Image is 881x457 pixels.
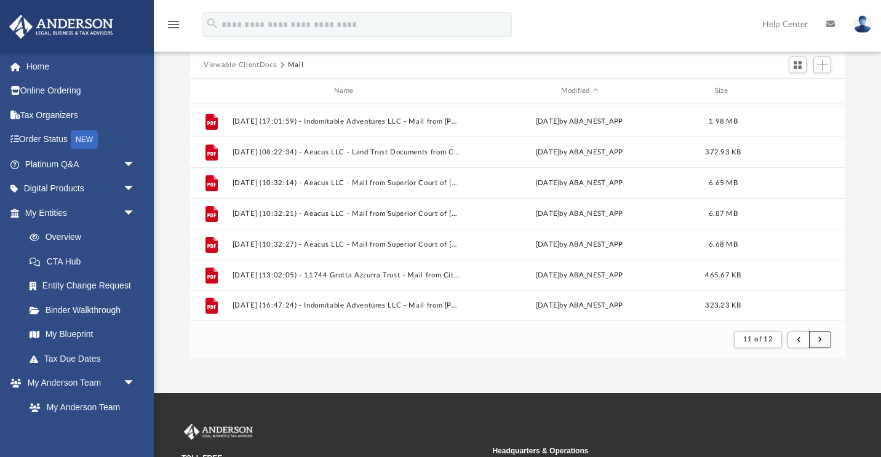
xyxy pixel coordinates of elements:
[71,130,98,149] div: NEW
[233,271,460,279] button: [DATE] (13:02:05) - 11744 Grotta Azzurra Trust - Mail from City of [GEOGRAPHIC_DATA] Sewer Servic...
[466,239,693,250] div: [DATE] by ABA_NEST_APP
[709,210,738,217] span: 6.87 MB
[196,85,226,97] div: id
[17,298,154,322] a: Binder Walkthrough
[166,17,181,32] i: menu
[17,395,142,419] a: My Anderson Team
[466,300,693,311] div: [DATE] by ABA_NEST_APP
[9,79,154,103] a: Online Ordering
[709,180,738,186] span: 6.65 MB
[288,60,304,71] button: Mail
[705,272,741,279] span: 465.67 KB
[705,149,741,156] span: 372.93 KB
[233,240,460,248] button: [DATE] (10:32:27) - Aeacus LLC - Mail from Superior Court of [US_STATE], [GEOGRAPHIC_DATA]pdf
[705,302,741,309] span: 323.23 KB
[466,209,693,220] div: [DATE] by ABA_NEST_APP
[9,103,154,127] a: Tax Organizers
[465,85,693,97] div: Modified
[466,270,693,281] div: [DATE] by ABA_NEST_APP
[466,178,693,189] div: [DATE] by ABA_NEST_APP
[9,177,154,201] a: Digital Productsarrow_drop_down
[789,57,807,74] button: Switch to Grid View
[181,424,255,440] img: Anderson Advisors Platinum Portal
[123,371,148,396] span: arrow_drop_down
[233,301,460,309] button: [DATE] (16:47:24) - Indomitable Adventures LLC - Mail from [PERSON_NAME].pdf
[166,23,181,32] a: menu
[734,331,782,348] button: 11 of 12
[9,127,154,153] a: Order StatusNEW
[17,274,154,298] a: Entity Change Request
[17,249,154,274] a: CTA Hub
[9,152,154,177] a: Platinum Q&Aarrow_drop_down
[9,201,154,225] a: My Entitiesarrow_drop_down
[9,371,148,395] a: My Anderson Teamarrow_drop_down
[17,322,148,347] a: My Blueprint
[492,445,794,456] small: Headquarters & Operations
[753,85,839,97] div: id
[743,336,773,343] span: 11 of 12
[233,148,460,156] button: [DATE] (08:22:34) - Aeacus LLC - Land Trust Documents from Clark County Water Reclamation Distric...
[6,15,117,39] img: Anderson Advisors Platinum Portal
[123,201,148,226] span: arrow_drop_down
[17,225,154,250] a: Overview
[699,85,748,97] div: Size
[466,116,693,127] div: [DATE] by ABA_NEST_APP
[813,57,832,74] button: Add
[233,117,460,125] button: [DATE] (17:01:59) - Indomitable Adventures LLC - Mail from [PERSON_NAME].pdf
[9,54,154,79] a: Home
[123,152,148,177] span: arrow_drop_down
[232,85,460,97] div: Name
[204,60,276,71] button: Viewable-ClientDocs
[233,210,460,218] button: [DATE] (10:32:21) - Aeacus LLC - Mail from Superior Court of [US_STATE], [GEOGRAPHIC_DATA]pdf
[709,241,738,248] span: 6.68 MB
[233,179,460,187] button: [DATE] (10:32:14) - Aeacus LLC - Mail from Superior Court of [US_STATE], [GEOGRAPHIC_DATA]pdf
[190,103,845,321] div: grid
[709,118,738,125] span: 1.98 MB
[466,147,693,158] div: [DATE] by ABA_NEST_APP
[853,15,872,33] img: User Pic
[17,346,154,371] a: Tax Due Dates
[123,177,148,202] span: arrow_drop_down
[205,17,219,30] i: search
